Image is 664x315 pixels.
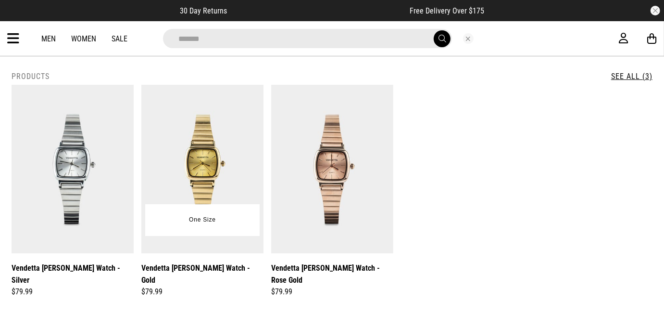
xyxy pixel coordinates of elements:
span: Free Delivery Over $175 [410,6,484,15]
div: $79.99 [271,286,393,298]
button: Open LiveChat chat widget [8,4,37,33]
button: One Size [182,211,223,229]
iframe: Customer reviews powered by Trustpilot [246,6,390,15]
img: Vendetta Camille Watch - Silver in Silver [12,85,134,253]
a: Vendetta [PERSON_NAME] Watch - Gold [141,262,263,286]
a: Women [71,34,96,43]
img: Vendetta Camille Watch - Gold in Gold [141,85,263,253]
div: $79.99 [12,286,134,298]
a: Sale [112,34,127,43]
h2: Products [12,72,50,81]
div: $79.99 [141,286,263,298]
span: 30 Day Returns [180,6,227,15]
img: Vendetta Camille Watch - Rose Gold in Pink [271,85,393,253]
a: See All (3) [611,72,652,81]
a: Men [41,34,56,43]
a: Vendetta [PERSON_NAME] Watch - Silver [12,262,134,286]
a: Vendetta [PERSON_NAME] Watch - Rose Gold [271,262,393,286]
button: Close search [463,33,474,44]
